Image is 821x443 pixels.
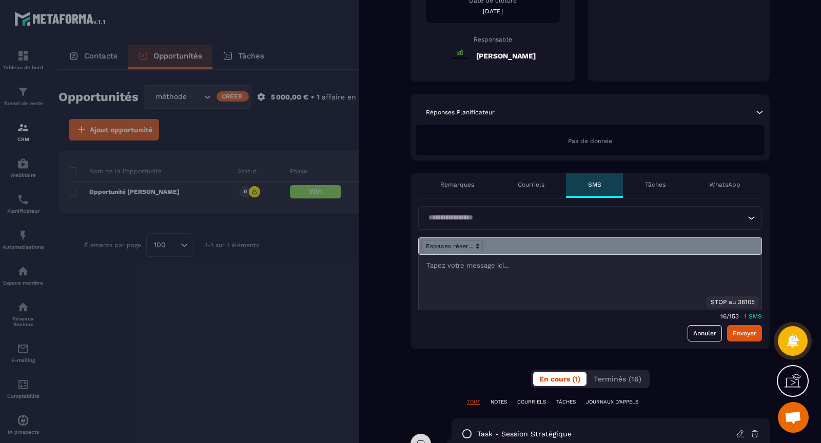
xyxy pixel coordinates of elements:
p: COURRIELS [517,398,546,406]
div: STOP au 36105 [707,296,759,308]
button: Envoyer [727,325,762,341]
span: Pas de donnée [568,137,612,145]
p: Responsable [426,36,560,43]
p: SMS [588,180,601,189]
p: [DATE] [426,7,560,15]
span: En cours (1) [539,375,580,383]
p: 1 SMS [744,313,762,320]
p: task - Session stratégique [477,429,572,439]
a: Annuler [688,325,722,341]
p: WhatsApp [709,180,740,189]
p: Courriels [518,180,544,189]
input: Search for option [425,212,745,224]
button: Terminés (16) [588,372,648,386]
p: 16/ [720,313,729,320]
p: 153 [729,313,739,320]
span: Terminés (16) [594,375,641,383]
p: TÂCHES [556,398,576,406]
p: NOTES [491,398,507,406]
button: En cours (1) [533,372,587,386]
div: Search for option [418,206,762,230]
p: TOUT [467,398,480,406]
p: JOURNAUX D'APPELS [586,398,638,406]
p: Remarques [440,180,474,189]
p: Réponses Planificateur [426,108,495,116]
a: Ouvrir le chat [778,402,809,433]
p: Tâches [645,180,666,189]
h5: [PERSON_NAME] [476,52,536,60]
